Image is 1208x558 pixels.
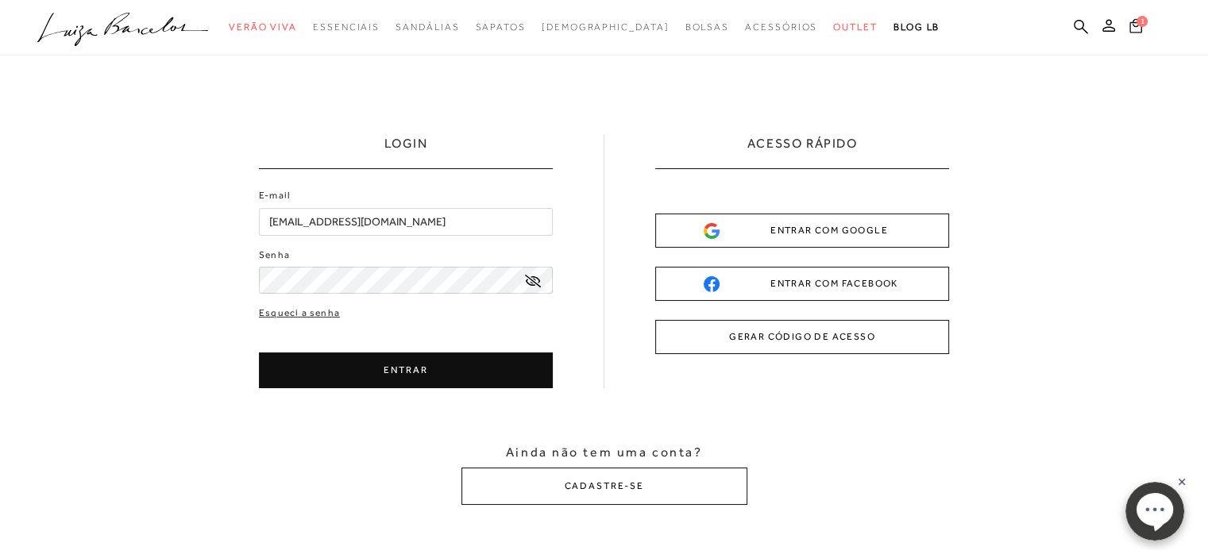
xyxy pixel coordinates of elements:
[259,248,290,263] label: Senha
[685,13,729,42] a: categoryNavScreenReaderText
[704,275,901,292] div: ENTRAR COM FACEBOOK
[475,13,525,42] a: categoryNavScreenReaderText
[259,208,553,236] input: E-mail
[506,444,702,461] span: Ainda não tem uma conta?
[259,306,340,321] a: Esqueci a senha
[655,267,949,301] button: ENTRAR COM FACEBOOK
[259,188,291,203] label: E-mail
[313,21,380,33] span: Essenciais
[893,21,940,33] span: BLOG LB
[525,275,541,287] a: exibir senha
[542,21,670,33] span: [DEMOGRAPHIC_DATA]
[833,13,878,42] a: categoryNavScreenReaderText
[461,468,747,505] button: CADASTRE-SE
[745,13,817,42] a: categoryNavScreenReaderText
[745,21,817,33] span: Acessórios
[313,13,380,42] a: categoryNavScreenReaderText
[833,21,878,33] span: Outlet
[229,13,297,42] a: categoryNavScreenReaderText
[384,135,428,168] h1: LOGIN
[1137,16,1148,27] span: 1
[475,21,525,33] span: Sapatos
[685,21,729,33] span: Bolsas
[655,320,949,354] button: GERAR CÓDIGO DE ACESSO
[893,13,940,42] a: BLOG LB
[655,214,949,248] button: ENTRAR COM GOOGLE
[396,13,459,42] a: categoryNavScreenReaderText
[396,21,459,33] span: Sandálias
[259,352,553,388] button: ENTRAR
[704,222,901,239] div: ENTRAR COM GOOGLE
[229,21,297,33] span: Verão Viva
[747,135,858,168] h2: ACESSO RÁPIDO
[1125,17,1147,39] button: 1
[542,13,670,42] a: noSubCategoriesText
